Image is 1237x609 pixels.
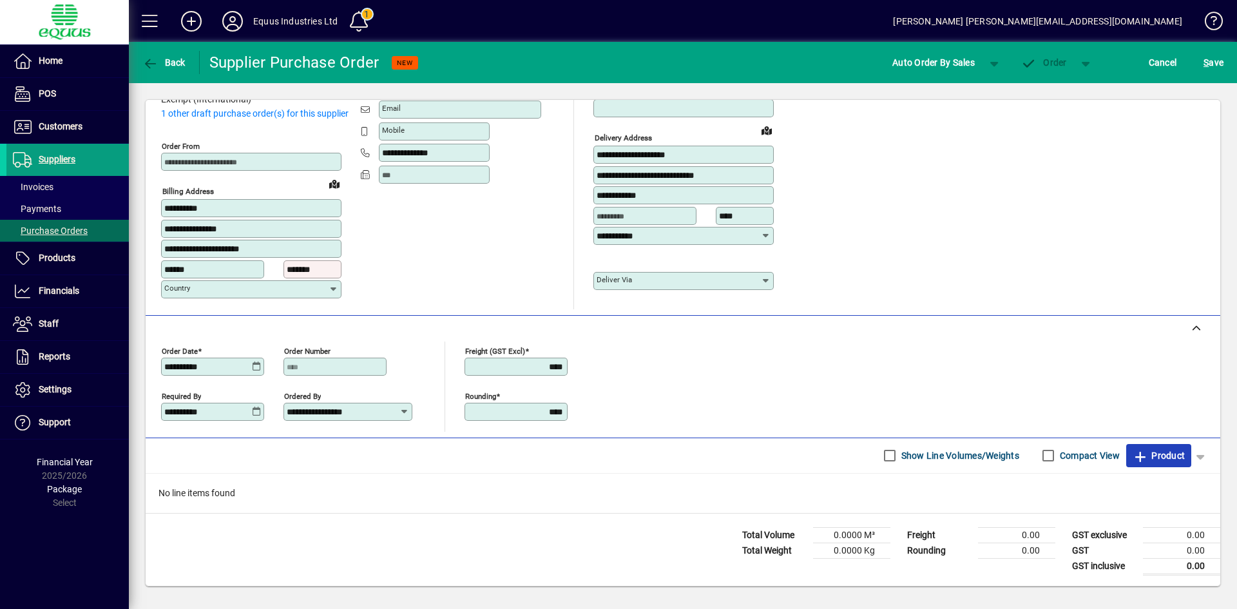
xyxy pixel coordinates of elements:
[6,111,129,143] a: Customers
[465,346,525,355] mat-label: Freight (GST excl)
[324,173,345,194] a: View on map
[597,275,632,284] mat-label: Deliver via
[253,11,338,32] div: Equus Industries Ltd
[6,242,129,275] a: Products
[1066,527,1143,543] td: GST exclusive
[162,391,201,400] mat-label: Required by
[1066,558,1143,574] td: GST inclusive
[162,142,200,151] mat-label: Order from
[39,318,59,329] span: Staff
[978,527,1055,543] td: 0.00
[39,351,70,362] span: Reports
[39,121,82,131] span: Customers
[162,346,198,355] mat-label: Order date
[1126,444,1191,467] button: Product
[161,95,251,105] span: Exempt (International)
[1066,543,1143,558] td: GST
[13,182,53,192] span: Invoices
[1146,51,1180,74] button: Cancel
[284,391,321,400] mat-label: Ordered by
[1143,543,1220,558] td: 0.00
[901,543,978,558] td: Rounding
[813,527,890,543] td: 0.0000 M³
[171,10,212,33] button: Add
[892,52,975,73] span: Auto Order By Sales
[6,407,129,439] a: Support
[899,449,1019,462] label: Show Line Volumes/Weights
[164,284,190,293] mat-label: Country
[1203,52,1223,73] span: ave
[212,10,253,33] button: Profile
[39,384,72,394] span: Settings
[893,11,1182,32] div: [PERSON_NAME] [PERSON_NAME][EMAIL_ADDRESS][DOMAIN_NAME]
[6,176,129,198] a: Invoices
[397,59,413,67] span: NEW
[146,474,1220,513] div: No line items found
[6,78,129,110] a: POS
[382,126,405,135] mat-label: Mobile
[1133,445,1185,466] span: Product
[39,417,71,427] span: Support
[13,226,88,236] span: Purchase Orders
[39,88,56,99] span: POS
[1200,51,1227,74] button: Save
[1143,527,1220,543] td: 0.00
[1021,57,1067,68] span: Order
[39,253,75,263] span: Products
[1149,52,1177,73] span: Cancel
[901,527,978,543] td: Freight
[465,391,496,400] mat-label: Rounding
[209,52,379,73] div: Supplier Purchase Order
[382,104,401,113] mat-label: Email
[13,204,61,214] span: Payments
[756,120,777,140] a: View on map
[978,543,1055,558] td: 0.00
[1195,3,1221,44] a: Knowledge Base
[886,51,981,74] button: Auto Order By Sales
[1015,51,1073,74] button: Order
[37,457,93,467] span: Financial Year
[129,51,200,74] app-page-header-button: Back
[284,346,331,355] mat-label: Order number
[813,543,890,558] td: 0.0000 Kg
[1203,57,1209,68] span: S
[39,154,75,164] span: Suppliers
[47,484,82,494] span: Package
[6,275,129,307] a: Financials
[6,341,129,373] a: Reports
[6,374,129,406] a: Settings
[39,285,79,296] span: Financials
[1057,449,1120,462] label: Compact View
[736,543,813,558] td: Total Weight
[6,45,129,77] a: Home
[1143,558,1220,574] td: 0.00
[6,220,129,242] a: Purchase Orders
[161,107,361,121] div: 1 other draft purchase order(s) for this supplier
[39,55,62,66] span: Home
[736,527,813,543] td: Total Volume
[6,308,129,340] a: Staff
[6,198,129,220] a: Payments
[139,51,189,74] button: Back
[142,57,186,68] span: Back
